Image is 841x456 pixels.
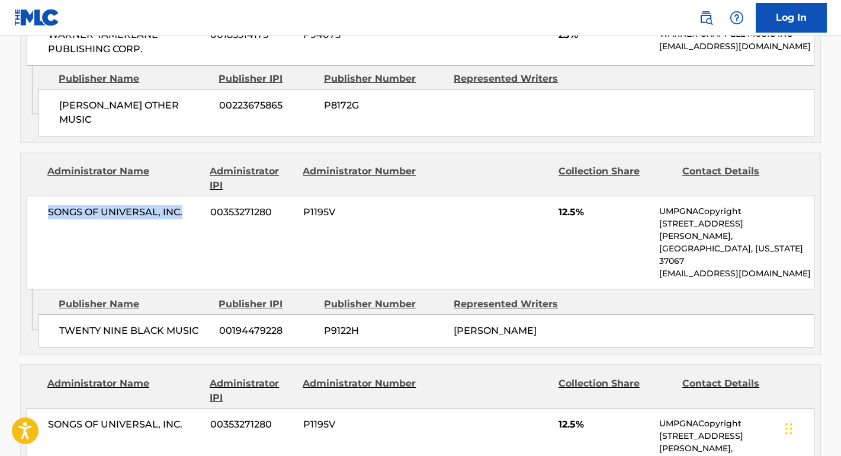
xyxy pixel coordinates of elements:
[324,98,445,113] span: P8172G
[219,72,315,86] div: Publisher IPI
[694,6,718,30] a: Public Search
[47,164,201,193] div: Administrator Name
[303,377,418,405] div: Administrator Number
[659,267,814,280] p: [EMAIL_ADDRESS][DOMAIN_NAME]
[210,205,294,219] span: 00353271280
[59,98,210,127] span: [PERSON_NAME] OTHER MUSIC
[324,72,445,86] div: Publisher Number
[59,297,210,311] div: Publisher Name
[725,6,749,30] div: Help
[454,72,574,86] div: Represented Writers
[782,399,841,456] div: Widget de chat
[558,417,650,432] span: 12.5%
[324,324,445,338] span: P9122H
[219,98,315,113] span: 00223675865
[785,411,792,447] div: Glisser
[59,72,210,86] div: Publisher Name
[659,218,814,243] p: [STREET_ADDRESS][PERSON_NAME],
[558,164,673,193] div: Collection Share
[303,164,418,193] div: Administrator Number
[219,297,315,311] div: Publisher IPI
[659,40,814,53] p: [EMAIL_ADDRESS][DOMAIN_NAME]
[782,399,841,456] iframe: Chat Widget
[756,3,827,33] a: Log In
[659,243,814,267] p: [GEOGRAPHIC_DATA], [US_STATE] 37067
[454,325,537,336] span: [PERSON_NAME]
[59,324,210,338] span: TWENTY NINE BLACK MUSIC
[682,164,797,193] div: Contact Details
[659,205,814,218] p: UMPGNACopyright
[324,297,445,311] div: Publisher Number
[303,417,418,432] span: P1195V
[48,205,201,219] span: SONGS OF UNIVERSAL, INC.
[210,164,294,193] div: Administrator IPI
[210,377,294,405] div: Administrator IPI
[699,11,713,25] img: search
[48,417,201,432] span: SONGS OF UNIVERSAL, INC.
[14,9,60,26] img: MLC Logo
[303,205,418,219] span: P1195V
[659,430,814,455] p: [STREET_ADDRESS][PERSON_NAME],
[48,28,201,56] span: WARNER-TAMERLANE PUBLISHING CORP.
[659,417,814,430] p: UMPGNACopyright
[558,377,673,405] div: Collection Share
[454,297,574,311] div: Represented Writers
[47,377,201,405] div: Administrator Name
[558,205,650,219] span: 12.5%
[730,11,744,25] img: help
[682,377,797,405] div: Contact Details
[210,417,294,432] span: 00353271280
[219,324,315,338] span: 00194479228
